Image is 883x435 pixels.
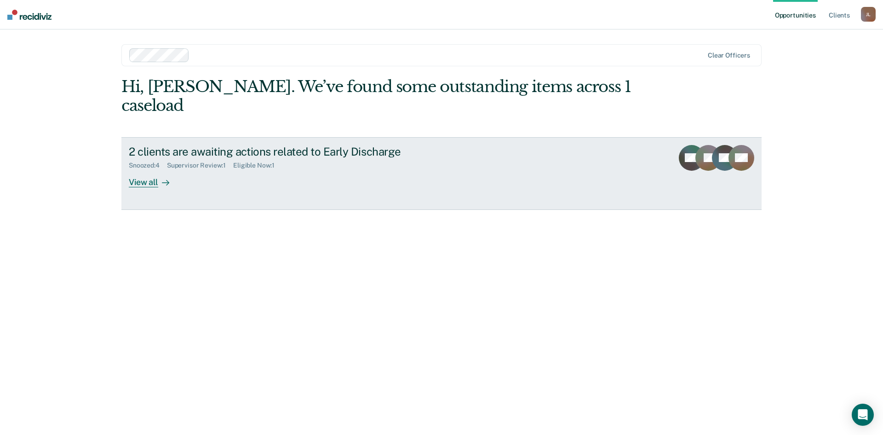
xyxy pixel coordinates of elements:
[861,7,876,22] div: J L
[852,404,874,426] div: Open Intercom Messenger
[121,77,634,115] div: Hi, [PERSON_NAME]. We’ve found some outstanding items across 1 caseload
[7,10,52,20] img: Recidiviz
[121,137,762,210] a: 2 clients are awaiting actions related to Early DischargeSnoozed:4Supervisor Review:1Eligible Now...
[861,7,876,22] button: JL
[708,52,750,59] div: Clear officers
[129,145,452,158] div: 2 clients are awaiting actions related to Early Discharge
[167,162,233,169] div: Supervisor Review : 1
[129,162,167,169] div: Snoozed : 4
[233,162,282,169] div: Eligible Now : 1
[129,169,180,187] div: View all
